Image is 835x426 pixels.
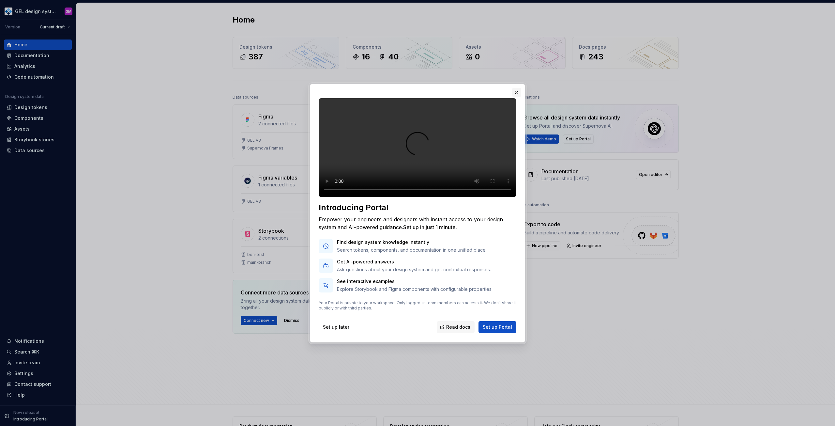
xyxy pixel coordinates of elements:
p: See interactive examples [337,278,493,285]
p: Get AI-powered answers [337,259,491,265]
a: Read docs [437,321,475,333]
p: Ask questions about your design system and get contextual responses. [337,266,491,273]
span: Read docs [446,324,470,330]
p: Your Portal is private to your workspace. Only logged-in team members can access it. We don't sha... [319,300,516,311]
button: Set up Portal [478,321,516,333]
p: Find design system knowledge instantly [337,239,487,245]
span: Set up Portal [483,324,512,330]
p: Explore Storybook and Figma components with configurable properties. [337,286,493,292]
p: Search tokens, components, and documentation in one unified place. [337,247,487,253]
div: Introducing Portal [319,202,516,213]
button: Set up later [319,321,354,333]
div: Empower your engineers and designers with instant access to your design system and AI-powered gui... [319,215,516,231]
span: Set up later [323,324,349,330]
span: Set up in just 1 minute. [403,224,457,230]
